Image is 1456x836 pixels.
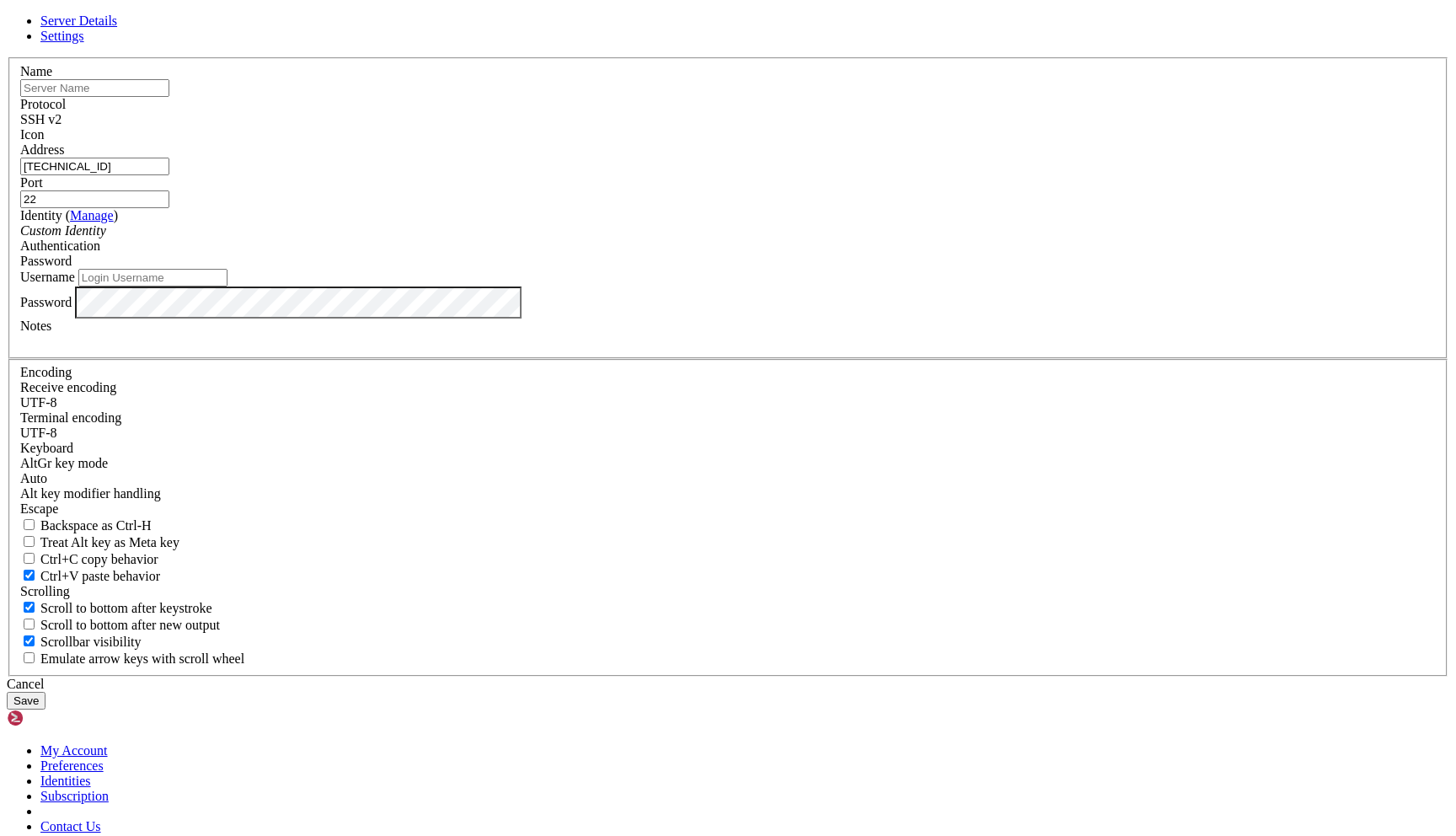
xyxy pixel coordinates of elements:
[20,518,152,533] label: If true, the backspace should send BS ('\x08', aka ^H). Otherwise the backspace key should send '...
[40,651,244,666] span: Emulate arrow keys with scroll wheel
[40,13,117,28] a: Server Details
[24,553,35,564] input: Ctrl+C copy behavior
[7,677,1449,692] div: Cancel
[20,635,142,649] label: The vertical scrollbar mode.
[20,471,47,485] span: Auto
[7,710,104,726] img: Shellngn
[70,208,114,222] a: Manage
[40,535,179,549] span: Treat Alt key as Meta key
[24,602,35,613] input: Scroll to bottom after keystroke
[20,552,158,566] label: Ctrl-C copies if true, send ^C to host if false. Ctrl-Shift-C sends ^C to host if true, copies if...
[20,426,1436,441] div: UTF-8
[20,127,44,142] label: Icon
[40,774,91,788] a: Identities
[20,64,52,78] label: Name
[20,426,57,440] span: UTF-8
[20,395,57,410] span: UTF-8
[20,471,1436,486] div: Auto
[20,97,66,111] label: Protocol
[20,456,108,470] label: Set the expected encoding for data received from the host. If the encodings do not match, visual ...
[20,319,51,333] label: Notes
[24,570,35,581] input: Ctrl+V paste behavior
[20,410,121,425] label: The default terminal encoding. ISO-2022 enables character map translations (like graphics maps). ...
[40,789,109,803] a: Subscription
[40,29,84,43] a: Settings
[20,501,1436,517] div: Escape
[20,294,72,308] label: Password
[20,112,1436,127] div: SSH v2
[20,270,75,284] label: Username
[40,758,104,773] a: Preferences
[40,601,212,615] span: Scroll to bottom after keystroke
[20,158,169,175] input: Host Name or IP
[24,519,35,530] input: Backspace as Ctrl-H
[20,486,161,501] label: Controls how the Alt key is handled. Escape: Send an ESC prefix. 8-Bit: Add 128 to the typed char...
[20,584,70,598] label: Scrolling
[24,635,35,646] input: Scrollbar visibility
[40,518,152,533] span: Backspace as Ctrl-H
[20,142,64,157] label: Address
[20,223,1436,238] div: Custom Identity
[20,190,169,208] input: Port Number
[40,743,108,758] a: My Account
[20,238,100,253] label: Authentication
[20,569,160,583] label: Ctrl+V pastes if true, sends ^V to host if false. Ctrl+Shift+V sends ^V to host if true, pastes i...
[7,692,45,710] button: Save
[40,819,101,833] a: Contact Us
[20,601,212,615] label: Whether to scroll to the bottom on any keystroke.
[20,365,72,379] label: Encoding
[24,652,35,663] input: Emulate arrow keys with scroll wheel
[20,618,220,632] label: Scroll to bottom after new output.
[78,269,227,287] input: Login Username
[24,619,35,630] input: Scroll to bottom after new output
[20,380,116,394] label: Set the expected encoding for data received from the host. If the encodings do not match, visual ...
[20,651,244,666] label: When using the alternative screen buffer, and DECCKM (Application Cursor Keys) is active, mouse w...
[66,208,118,222] span: ( )
[40,569,160,583] span: Ctrl+V paste behavior
[40,635,142,649] span: Scrollbar visibility
[20,208,118,222] label: Identity
[20,112,62,126] span: SSH v2
[20,501,58,516] span: Escape
[24,536,35,547] input: Treat Alt key as Meta key
[20,254,1436,269] div: Password
[20,254,72,268] span: Password
[20,395,1436,410] div: UTF-8
[20,175,43,190] label: Port
[20,441,73,455] label: Keyboard
[20,535,179,549] label: Whether the Alt key acts as a Meta key or as a distinct Alt key.
[20,79,169,97] input: Server Name
[40,618,220,632] span: Scroll to bottom after new output
[40,552,158,566] span: Ctrl+C copy behavior
[20,223,106,238] i: Custom Identity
